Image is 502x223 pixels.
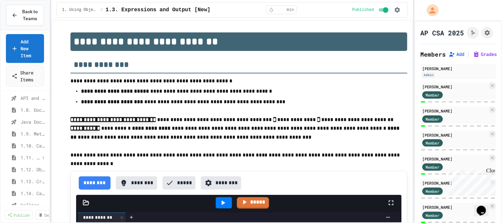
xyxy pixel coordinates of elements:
[426,140,440,146] span: Member
[481,27,493,39] button: Assignment Settings
[21,154,40,161] span: 1.11. Using the Math Class
[106,6,210,14] span: 1.3. Expressions and Output [New]
[21,190,47,197] span: 1.14. Calling Instance Methods
[426,164,440,170] span: Member
[21,118,47,125] span: Java Documentation with Comments - Topic 1.8
[21,142,47,149] span: 1.10. Calling Class Methods
[420,3,440,18] div: My Account
[101,7,103,13] span: /
[447,168,495,196] iframe: chat widget
[423,72,435,78] div: Admin
[474,197,495,216] iframe: chat widget
[423,108,488,114] div: [PERSON_NAME]
[3,3,46,42] div: Chat with us now!Close
[421,28,464,37] h1: AP CSA 2025
[421,50,446,59] h2: Members
[426,116,440,122] span: Member
[62,7,98,13] span: 1. Using Objects and Methods
[21,202,47,209] span: Calling Instance Methods - Topic 1.14
[423,156,488,162] div: [PERSON_NAME]
[352,6,390,14] div: Content is published and visible to students
[6,66,44,87] a: Share Items
[40,155,47,161] button: More options
[426,212,440,218] span: Member
[426,188,440,194] span: Member
[423,180,488,186] div: [PERSON_NAME]
[423,66,494,71] div: [PERSON_NAME]
[21,107,47,113] span: 1.8. Documentation with Comments and Preconditions
[21,95,47,102] span: API and Libraries - Topic 1.7
[21,130,47,137] span: 1.9. Method Signatures
[467,27,479,39] button: Click to see fork details
[426,92,440,98] span: Member
[352,7,374,13] span: Published
[423,132,488,138] div: [PERSON_NAME]
[6,34,44,63] a: Add New Item
[22,8,38,22] span: Back to Teams
[473,51,497,58] button: Grades
[21,166,47,173] span: 1.12. Objects - Instances of Classes
[21,178,47,185] span: 1.13. Creating and Initializing Objects: Constructors
[467,50,471,58] span: |
[287,7,294,13] span: min
[449,51,465,58] button: Add
[423,84,488,90] div: [PERSON_NAME]
[35,210,61,220] a: Delete
[423,204,488,210] div: [PERSON_NAME]
[6,5,44,26] button: Back to Teams
[5,210,33,220] a: Publish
